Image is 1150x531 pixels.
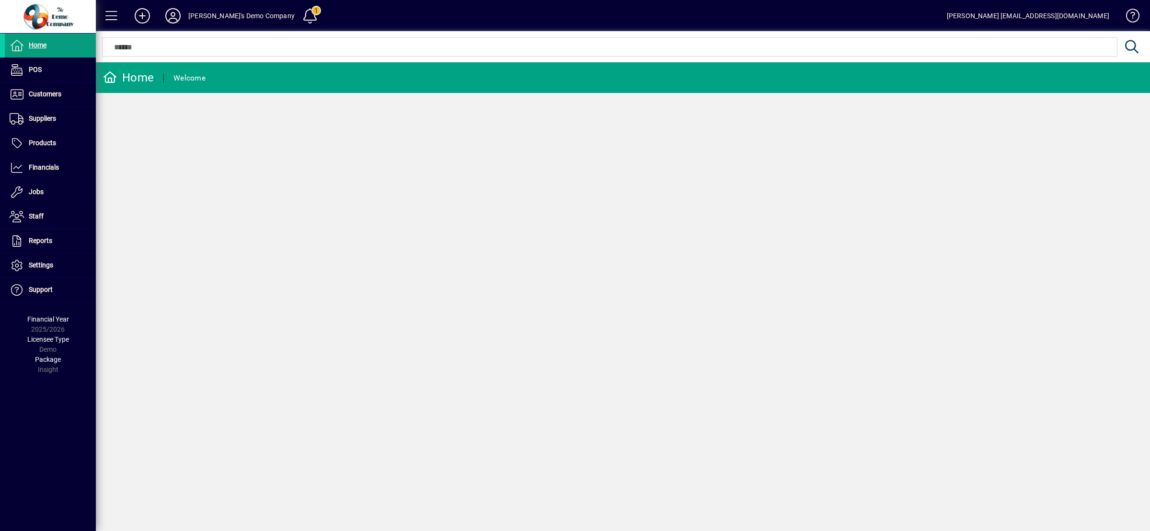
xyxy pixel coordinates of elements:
[5,278,96,302] a: Support
[35,356,61,363] span: Package
[5,107,96,131] a: Suppliers
[29,237,52,244] span: Reports
[5,82,96,106] a: Customers
[947,8,1109,23] div: [PERSON_NAME] [EMAIL_ADDRESS][DOMAIN_NAME]
[29,139,56,147] span: Products
[173,70,206,86] div: Welcome
[5,205,96,229] a: Staff
[127,7,158,24] button: Add
[29,163,59,171] span: Financials
[29,90,61,98] span: Customers
[5,180,96,204] a: Jobs
[29,66,42,73] span: POS
[29,212,44,220] span: Staff
[188,8,295,23] div: [PERSON_NAME]'s Demo Company
[27,335,69,343] span: Licensee Type
[27,315,69,323] span: Financial Year
[103,70,154,85] div: Home
[29,188,44,196] span: Jobs
[5,229,96,253] a: Reports
[29,286,53,293] span: Support
[29,115,56,122] span: Suppliers
[29,41,46,49] span: Home
[5,58,96,82] a: POS
[1119,2,1138,33] a: Knowledge Base
[5,254,96,277] a: Settings
[5,131,96,155] a: Products
[5,156,96,180] a: Financials
[29,261,53,269] span: Settings
[158,7,188,24] button: Profile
